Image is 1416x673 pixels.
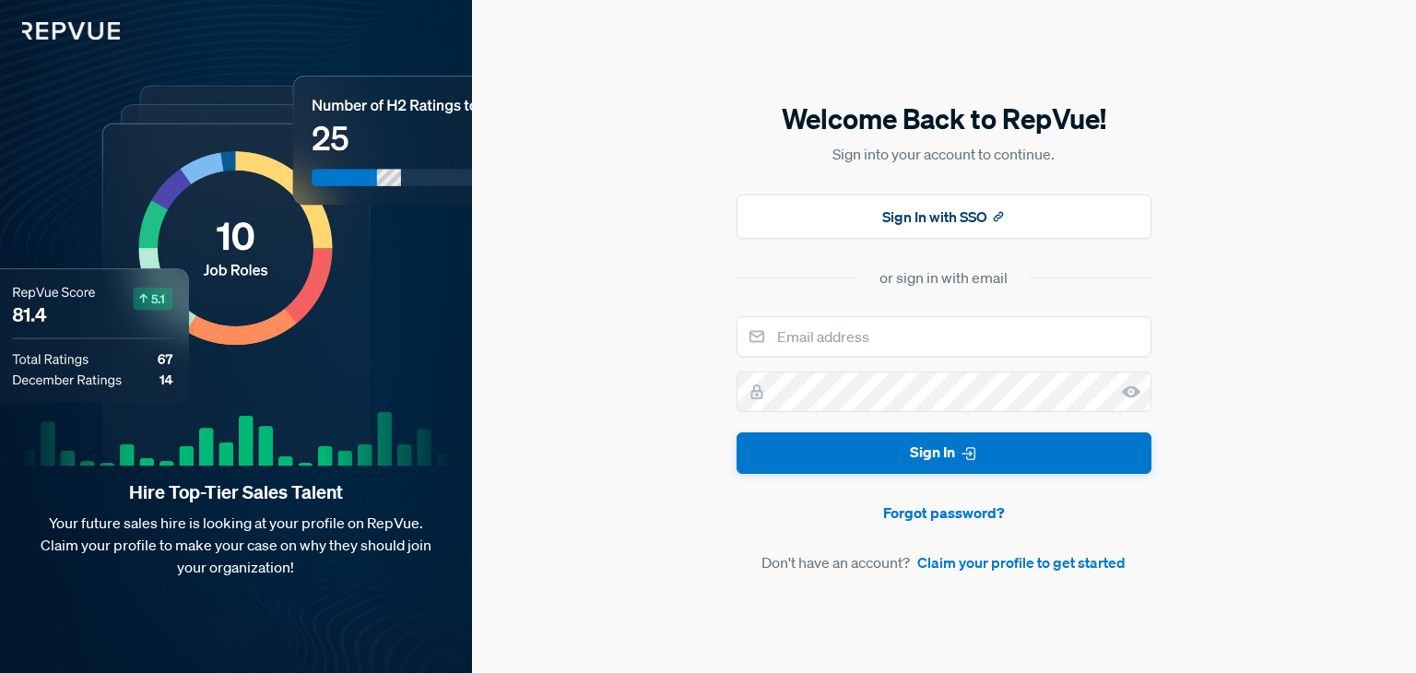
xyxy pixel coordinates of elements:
article: Don't have an account? [737,551,1151,573]
a: Claim your profile to get started [917,551,1126,573]
a: Forgot password? [737,502,1151,524]
button: Sign In [737,432,1151,474]
input: Email address [737,316,1151,357]
button: Sign In with SSO [737,195,1151,239]
p: Your future sales hire is looking at your profile on RepVue. Claim your profile to make your case... [29,512,442,578]
h5: Welcome Back to RepVue! [737,100,1151,138]
div: or sign in with email [879,266,1008,289]
strong: Hire Top-Tier Sales Talent [29,480,442,504]
p: Sign into your account to continue. [737,143,1151,165]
